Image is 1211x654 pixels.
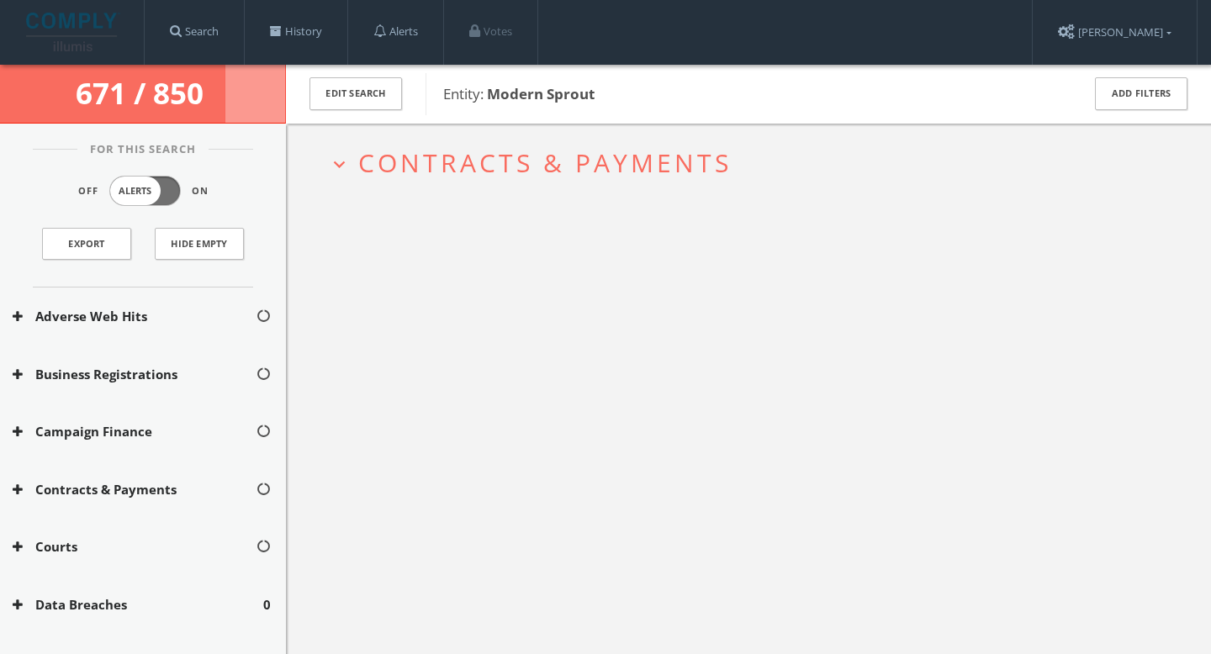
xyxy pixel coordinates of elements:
[13,365,256,384] button: Business Registrations
[77,141,209,158] span: For This Search
[192,184,209,198] span: On
[13,422,256,441] button: Campaign Finance
[487,84,595,103] b: Modern Sprout
[13,307,256,326] button: Adverse Web Hits
[13,537,256,556] button: Courts
[263,595,271,614] span: 0
[42,228,131,260] a: Export
[13,595,263,614] button: Data Breaches
[76,73,210,113] span: 671 / 850
[1095,77,1187,110] button: Add Filters
[328,149,1182,177] button: expand_moreContracts & Payments
[155,228,244,260] button: Hide Empty
[328,153,351,176] i: expand_more
[309,77,402,110] button: Edit Search
[443,84,595,103] span: Entity:
[26,13,120,51] img: illumis
[358,145,732,180] span: Contracts & Payments
[78,184,98,198] span: Off
[13,480,256,499] button: Contracts & Payments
